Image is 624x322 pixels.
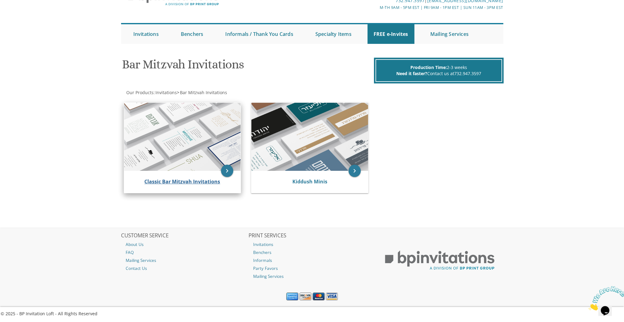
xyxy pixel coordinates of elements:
iframe: chat widget [586,284,624,313]
a: Mailing Services [121,256,248,264]
img: MasterCard [313,293,325,301]
h2: CUSTOMER SERVICE [121,233,248,239]
div: : [121,90,312,96]
span: Need it faster? [396,71,427,76]
a: Benchers [249,248,375,256]
a: Invitations [127,24,165,44]
a: Invitations [155,90,177,95]
span: Bar Mitzvah Invitations [180,90,227,95]
img: Discover [299,293,311,301]
div: M-Th 9am - 5pm EST | Fri 9am - 1pm EST | Sun 11am - 3pm EST [249,4,503,11]
a: Party Favors [249,264,375,272]
a: Benchers [175,24,210,44]
a: Specialty Items [309,24,358,44]
a: About Us [121,240,248,248]
img: Classic Bar Mitzvah Invitations [124,103,241,171]
img: Kiddush Minis [251,103,368,171]
img: Chat attention grabber [2,2,40,27]
a: FREE e-Invites [367,24,414,44]
a: Invitations [249,240,375,248]
img: BP Print Group [376,245,503,276]
a: Kiddush Minis [292,178,327,185]
a: Our Products [126,90,154,95]
span: Production Time: [410,64,447,70]
h1: Bar Mitzvah Invitations [122,58,372,76]
span: > [177,90,227,95]
a: keyboard_arrow_right [348,165,361,177]
a: Classic Bar Mitzvah Invitations [144,178,220,185]
a: keyboard_arrow_right [221,165,233,177]
a: Contact Us [121,264,248,272]
a: Informals [249,256,375,264]
img: Visa [326,293,338,301]
a: Mailing Services [249,272,375,280]
a: Mailing Services [424,24,475,44]
div: 2-3 weeks Contact us at [375,59,502,82]
a: FAQ [121,248,248,256]
a: Informals / Thank You Cards [219,24,299,44]
h2: PRINT SERVICES [249,233,375,239]
a: Bar Mitzvah Invitations [179,90,227,95]
a: 732.947.3597 [454,71,481,76]
img: American Express [286,293,298,301]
